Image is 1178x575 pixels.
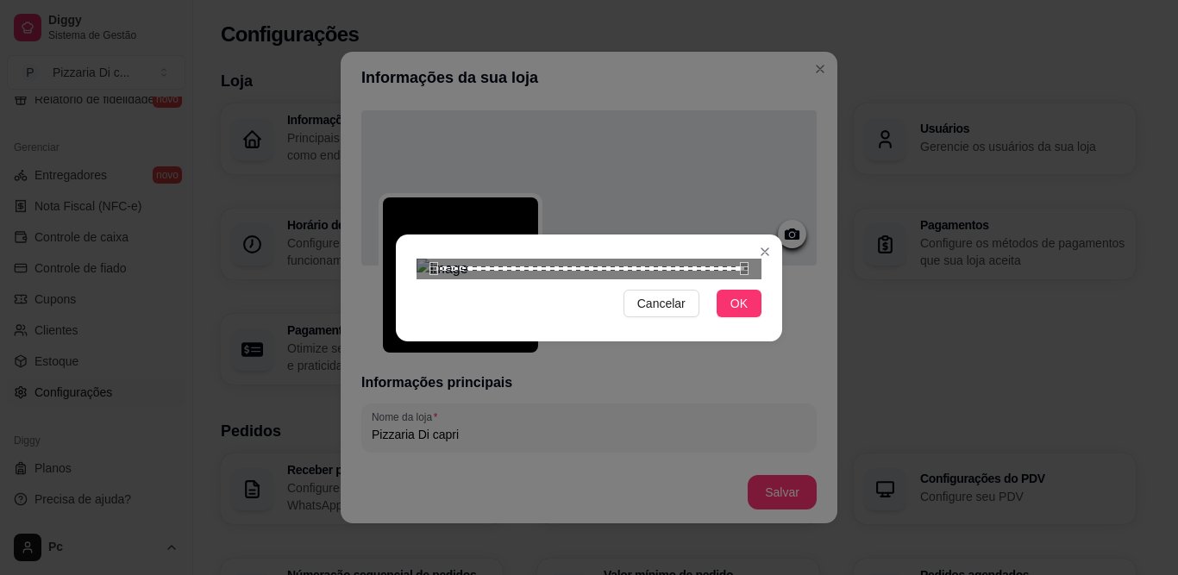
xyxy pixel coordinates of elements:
span: OK [730,294,748,313]
button: Close [751,238,779,266]
button: OK [717,290,761,317]
div: Use the arrow keys to move the crop selection area [434,266,744,271]
button: Cancelar [623,290,699,317]
span: Cancelar [637,294,686,313]
img: image [417,259,761,279]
